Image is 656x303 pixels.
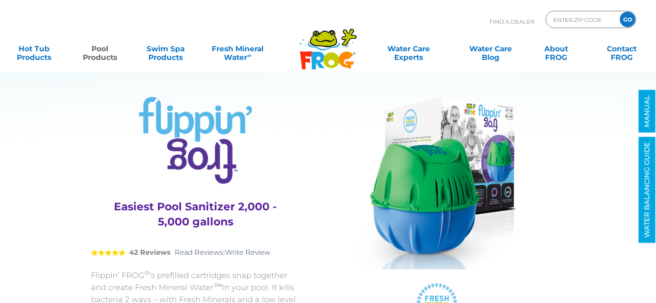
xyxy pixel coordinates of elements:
[206,40,270,57] a: Fresh MineralWater∞
[225,248,270,256] a: Write Review
[9,40,60,57] a: Hot TubProducts
[357,97,516,269] img: Product Flippin Frog
[144,269,149,276] sup: ®
[465,40,516,57] a: Water CareBlog
[620,12,635,27] input: GO
[639,137,656,243] a: WATER BALANCING GUIDE
[91,249,126,256] span: 5
[74,40,125,57] a: PoolProducts
[213,281,223,288] sup: ®∞
[596,40,647,57] a: ContactFROG
[129,248,171,256] strong: 42 Reviews
[530,40,581,57] a: AboutFROG
[490,11,534,32] p: Find A Dealer
[295,17,361,70] img: Frog Products Logo
[175,248,223,256] a: Read Reviews
[91,236,300,269] div: |
[102,199,289,229] h3: Easiest Pool Sanitizer 2,000 - 5,000 gallons
[247,52,251,59] sup: ∞
[140,40,191,57] a: Swim SpaProducts
[139,97,252,184] img: Product Logo
[367,40,450,57] a: Water CareExperts
[639,90,656,133] a: MANUAL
